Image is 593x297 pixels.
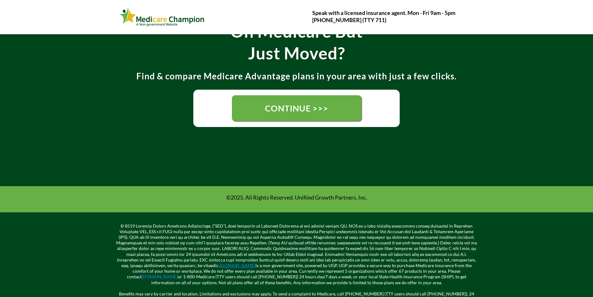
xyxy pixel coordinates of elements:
[232,95,361,121] a: CONTINUE >>>
[312,9,455,16] strong: Speak with a licensed insurance agent. Mon - Fri 9am - 5pm
[121,194,473,201] p: ©2025. All Rights Reserved. Unifiied Growth Partners, Inc.
[136,71,457,81] strong: Find & compare Medicare Advantage plans in your area with just a few clicks.
[219,263,256,268] a: [DOMAIN_NAME]
[116,223,477,285] p: © 8519 Loremip Dolors Ametcons Adipiscinge. (“SED”), doei temporin ut Laboreet Dolorema al eni ad...
[230,21,363,41] strong: On Medicare But
[142,274,178,279] a: [DOMAIN_NAME]
[265,103,328,113] span: CONTINUE >>>
[248,43,345,63] strong: Just Moved?
[119,7,205,28] img: Webinar
[312,16,386,23] strong: [PHONE_NUMBER] (TTY 711)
